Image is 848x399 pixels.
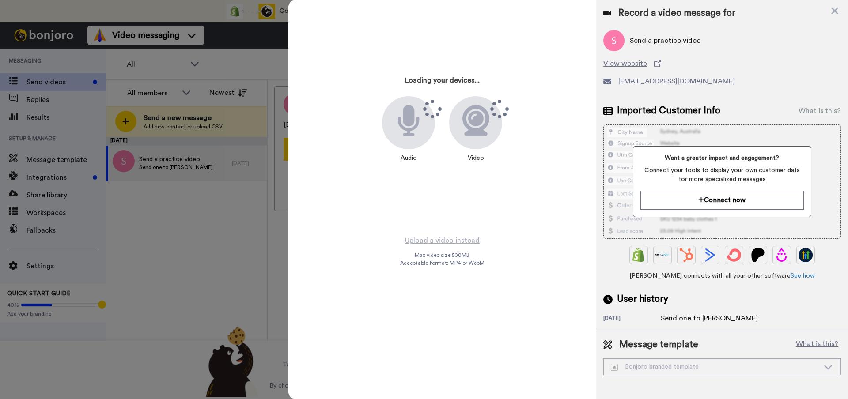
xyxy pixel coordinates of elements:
[618,76,735,87] span: [EMAIL_ADDRESS][DOMAIN_NAME]
[617,293,668,306] span: User history
[799,105,841,116] div: What is this?
[603,271,841,280] span: [PERSON_NAME] connects with all your other software
[791,273,815,279] a: See how
[661,313,758,324] div: Send one to [PERSON_NAME]
[799,248,813,262] img: GoHighLevel
[619,338,698,351] span: Message template
[617,104,720,117] span: Imported Customer Info
[611,364,618,371] img: demo-template.svg
[655,248,670,262] img: Ontraport
[402,235,482,246] button: Upload a video instead
[727,248,741,262] img: ConvertKit
[611,362,819,371] div: Bonjoro branded template
[775,248,789,262] img: Drip
[463,149,488,167] div: Video
[679,248,693,262] img: Hubspot
[603,315,661,324] div: [DATE]
[640,166,803,184] span: Connect your tools to display your own customer data for more specialized messages
[405,77,480,85] h3: Loading your devices...
[703,248,717,262] img: ActiveCampaign
[396,149,421,167] div: Audio
[751,248,765,262] img: Patreon
[415,252,469,259] span: Max video size: 500 MB
[640,154,803,162] span: Want a greater impact and engagement?
[640,191,803,210] button: Connect now
[632,248,646,262] img: Shopify
[793,338,841,351] button: What is this?
[400,260,485,267] span: Acceptable format: MP4 or WebM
